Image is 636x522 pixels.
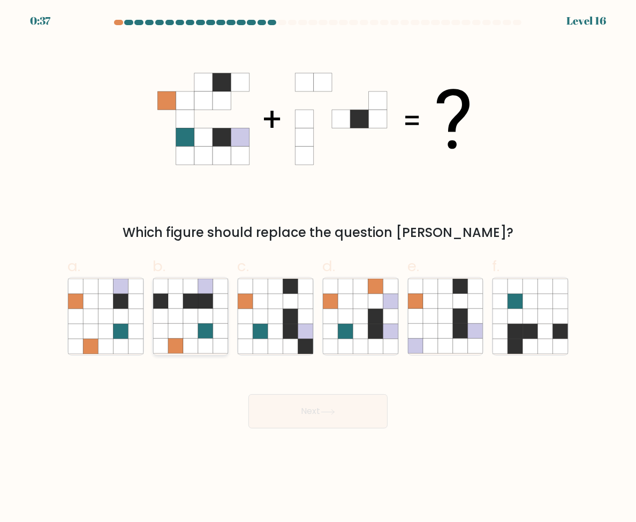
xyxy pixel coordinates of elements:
[492,256,499,277] span: f.
[322,256,335,277] span: d.
[30,13,50,29] div: 0:37
[153,256,165,277] span: b.
[407,256,419,277] span: e.
[67,256,80,277] span: a.
[248,394,388,428] button: Next
[74,223,562,242] div: Which figure should replace the question [PERSON_NAME]?
[566,13,606,29] div: Level 16
[237,256,249,277] span: c.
